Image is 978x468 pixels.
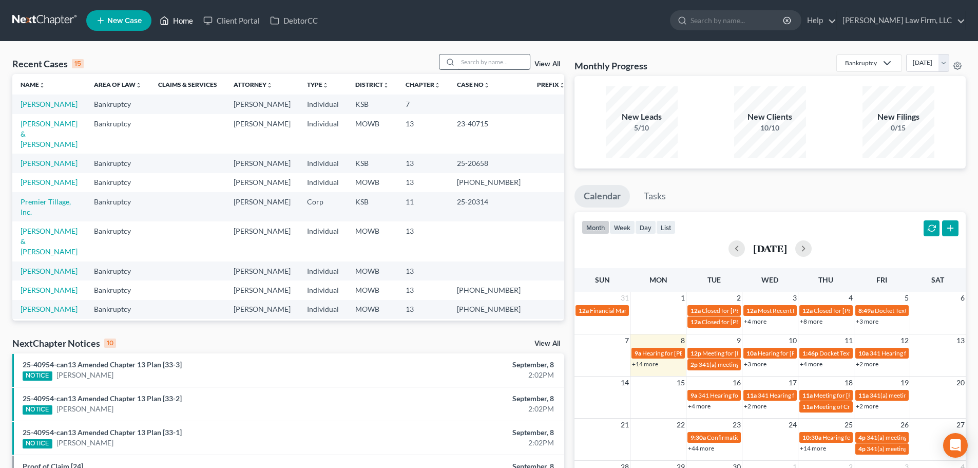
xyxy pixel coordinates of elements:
td: KSB [347,95,397,114]
a: [PERSON_NAME] [21,267,78,275]
td: 13 [397,261,449,280]
span: 18 [843,377,854,389]
span: 10:30a [802,434,821,441]
a: [PERSON_NAME] & [PERSON_NAME] [21,119,78,148]
a: +3 more [744,360,766,368]
a: [PERSON_NAME] [56,370,113,380]
span: 19 [899,377,910,389]
span: 1 [680,292,686,304]
td: 25-20314 [449,192,529,221]
span: 27 [955,419,966,431]
span: Sat [931,275,944,284]
button: day [635,220,656,234]
i: unfold_more [322,82,329,88]
a: +8 more [800,317,822,325]
button: week [609,220,635,234]
i: unfold_more [266,82,273,88]
div: 0/15 [862,123,934,133]
span: Meeting for [PERSON_NAME] [702,349,783,357]
span: 20 [955,377,966,389]
span: 2 [736,292,742,304]
span: 11 [843,334,854,347]
a: +2 more [856,360,878,368]
td: Bankruptcy [86,280,150,299]
div: Open Intercom Messenger [943,433,968,458]
td: Bankruptcy [86,192,150,221]
h2: [DATE] [753,243,787,254]
i: unfold_more [559,82,565,88]
span: 341(a) meeting for [PERSON_NAME] [870,391,969,399]
td: 13 [397,221,449,261]
td: [PHONE_NUMBER] [449,300,529,319]
td: Bankruptcy [86,261,150,280]
i: unfold_more [39,82,45,88]
div: Bankruptcy [845,59,877,67]
span: Closed for [PERSON_NAME] [814,307,891,314]
span: Sun [595,275,610,284]
a: Case Nounfold_more [457,81,490,88]
span: 10a [746,349,757,357]
div: 2:02PM [383,438,554,448]
td: MOWB [347,221,397,261]
a: Premier Tillage, Inc. [21,197,71,216]
td: 13 [397,154,449,173]
span: Wed [761,275,778,284]
span: Hearing for [PERSON_NAME] [822,434,903,441]
td: Individual [299,154,347,173]
td: KSB [347,192,397,221]
i: unfold_more [484,82,490,88]
span: 21 [620,419,630,431]
div: September, 8 [383,360,554,370]
a: [PERSON_NAME] Law Firm, LLC [837,11,965,30]
span: 15 [676,377,686,389]
span: Financial Management for [PERSON_NAME] [590,307,709,314]
a: Attorneyunfold_more [234,81,273,88]
div: New Filings [862,111,934,123]
td: 7 [397,95,449,114]
span: 1:46p [802,349,818,357]
span: 13 [955,334,966,347]
span: 4p [858,445,866,453]
div: September, 8 [383,427,554,438]
div: New Clients [734,111,806,123]
a: Prefixunfold_more [537,81,565,88]
span: 25 [843,419,854,431]
div: Recent Cases [12,58,84,70]
td: Individual [299,114,347,154]
a: View All [534,61,560,68]
span: Confirmation Hearing for [PERSON_NAME] [707,434,824,441]
div: 5/10 [606,123,678,133]
a: Home [155,11,198,30]
span: 11a [802,403,813,410]
td: 11 [397,192,449,221]
span: 11a [858,391,869,399]
span: 26 [899,419,910,431]
span: Meeting for [PERSON_NAME] [814,391,894,399]
span: 11a [746,391,757,399]
span: 341(a) meeting for [PERSON_NAME] [867,434,966,441]
span: 11a [802,391,813,399]
div: 15 [72,59,84,68]
span: Docket Text: for [819,349,862,357]
td: [PERSON_NAME] [225,192,299,221]
span: 12a [691,307,701,314]
a: +4 more [744,317,766,325]
span: 4 [848,292,854,304]
a: [PERSON_NAME] [56,438,113,448]
a: Client Portal [198,11,265,30]
a: +4 more [688,402,711,410]
td: [PERSON_NAME] [225,280,299,299]
span: 24 [788,419,798,431]
span: 341 Hearing for [PERSON_NAME] [698,391,790,399]
span: 12a [802,307,813,314]
div: 2:02PM [383,370,554,380]
td: 13 [397,300,449,319]
td: KSB [347,154,397,173]
td: Bankruptcy [86,173,150,192]
a: Calendar [574,185,630,208]
span: 10 [788,334,798,347]
div: New Leads [606,111,678,123]
a: Tasks [635,185,675,208]
td: Individual [299,300,347,319]
a: Nameunfold_more [21,81,45,88]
